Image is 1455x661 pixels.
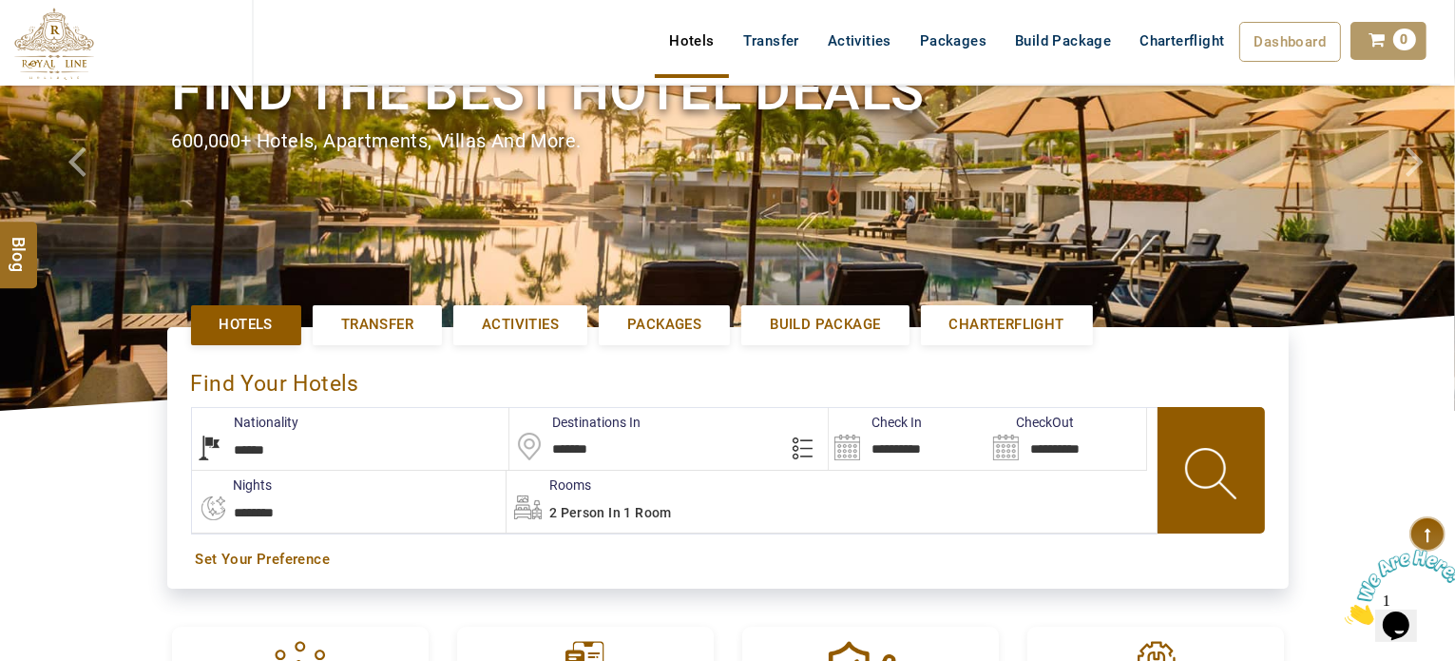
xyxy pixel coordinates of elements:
[1350,22,1426,60] a: 0
[829,413,922,432] label: Check In
[482,315,559,335] span: Activities
[599,305,730,344] a: Packages
[172,127,1284,155] div: 600,000+ hotels, apartments, villas and more.
[1254,33,1327,50] span: Dashboard
[507,476,591,495] label: Rooms
[220,315,273,335] span: Hotels
[829,408,987,470] input: Search
[949,315,1064,335] span: Charterflight
[341,315,413,335] span: Transfer
[191,476,273,495] label: nights
[1125,22,1238,60] a: Charterflight
[770,315,880,335] span: Build Package
[453,305,587,344] a: Activities
[906,22,1001,60] a: Packages
[191,305,301,344] a: Hotels
[14,8,94,80] img: The Royal Line Holidays
[814,22,906,60] a: Activities
[741,305,909,344] a: Build Package
[987,408,1146,470] input: Search
[627,315,701,335] span: Packages
[8,8,125,83] img: Chat attention grabber
[549,505,672,520] span: 2 Person in 1 Room
[729,22,814,60] a: Transfer
[921,305,1093,344] a: Charterflight
[1337,542,1455,632] iframe: chat widget
[7,237,31,253] span: Blog
[655,22,728,60] a: Hotels
[987,413,1074,432] label: CheckOut
[1393,29,1416,50] span: 0
[509,413,641,432] label: Destinations In
[192,413,299,432] label: Nationality
[1139,32,1224,49] span: Charterflight
[8,8,15,24] span: 1
[313,305,442,344] a: Transfer
[191,351,1265,407] div: Find Your Hotels
[1001,22,1125,60] a: Build Package
[196,550,1260,570] a: Set Your Preference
